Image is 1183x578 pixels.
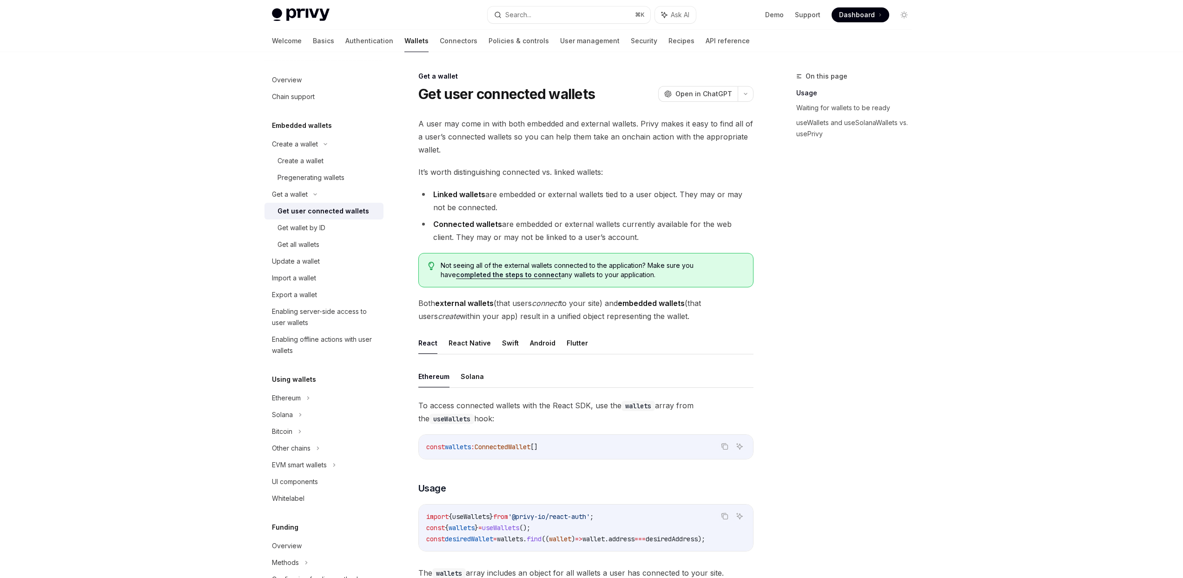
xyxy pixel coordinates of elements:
span: To access connected wallets with the React SDK, use the array from the hook: [418,399,753,425]
span: Not seeing all of the external wallets connected to the application? Make sure you have any walle... [441,261,743,279]
a: UI components [264,473,383,490]
strong: Connected wallets [433,219,502,229]
a: Enabling server-side access to user wallets [264,303,383,331]
span: [] [530,443,538,451]
a: Recipes [668,30,694,52]
div: Create a wallet [278,155,324,166]
span: wallet [549,535,571,543]
button: Flutter [567,332,588,354]
button: React Native [449,332,491,354]
a: Demo [765,10,784,20]
div: Solana [272,409,293,420]
span: { [449,512,452,521]
a: Get all wallets [264,236,383,253]
button: Android [530,332,555,354]
a: Basics [313,30,334,52]
a: Overview [264,72,383,88]
span: wallets [497,535,523,543]
button: Ask AI [734,440,746,452]
span: '@privy-io/react-auth' [508,512,590,521]
button: Toggle dark mode [897,7,912,22]
span: It’s worth distinguishing connected vs. linked wallets: [418,166,753,179]
div: Chain support [272,91,315,102]
span: ⌘ K [635,11,645,19]
span: address [608,535,634,543]
a: Get wallet by ID [264,219,383,236]
a: Security [631,30,657,52]
em: connect [532,299,560,308]
span: Dashboard [839,10,875,20]
button: Copy the contents from the code block [719,510,731,522]
div: Create a wallet [272,139,318,150]
a: API reference [706,30,750,52]
h1: Get user connected wallets [418,86,595,102]
a: Chain support [264,88,383,105]
div: Update a wallet [272,256,320,267]
div: Get a wallet [272,189,308,200]
div: Import a wallet [272,272,316,284]
div: Pregenerating wallets [278,172,344,183]
span: (( [542,535,549,543]
button: Swift [502,332,519,354]
div: Get all wallets [278,239,319,250]
a: Pregenerating wallets [264,169,383,186]
div: Get wallet by ID [278,222,325,233]
span: ) [571,535,575,543]
a: Enabling offline actions with user wallets [264,331,383,359]
li: are embedded or external wallets tied to a user object. They may or may not be connected. [418,188,753,214]
span: import [426,512,449,521]
span: === [634,535,646,543]
span: => [575,535,582,543]
a: Policies & controls [489,30,549,52]
div: Overview [272,540,302,551]
a: useWallets and useSolanaWallets vs. usePrivy [796,115,919,141]
span: . [523,535,527,543]
span: Ask AI [671,10,689,20]
div: Whitelabel [272,493,304,504]
span: desiredAddress [646,535,698,543]
a: Whitelabel [264,490,383,507]
div: Methods [272,557,299,568]
button: Ethereum [418,365,449,387]
span: Both (that users to your site) and (that users within your app) result in a unified object repres... [418,297,753,323]
code: wallets [621,401,655,411]
a: completed the steps to connect [456,271,561,279]
div: Ethereum [272,392,301,404]
h5: Funding [272,522,298,533]
strong: external wallets [435,299,494,308]
div: Other chains [272,443,311,454]
a: Update a wallet [264,253,383,270]
span: A user may come in with both embedded and external wallets. Privy makes it easy to find all of a ... [418,117,753,156]
span: from [493,512,508,521]
a: Get user connected wallets [264,203,383,219]
a: Import a wallet [264,270,383,286]
span: = [478,524,482,532]
a: Support [795,10,820,20]
h5: Using wallets [272,374,316,385]
span: ; [590,512,594,521]
span: wallets [449,524,475,532]
span: wallets [445,443,471,451]
div: EVM smart wallets [272,459,327,471]
a: User management [560,30,620,52]
strong: embedded wallets [618,299,685,308]
code: useWallets [430,414,474,424]
span: ); [698,535,705,543]
div: UI components [272,476,318,487]
span: useWallets [452,512,489,521]
span: { [445,524,449,532]
strong: Linked wallets [433,190,485,199]
a: Export a wallet [264,286,383,303]
a: Waiting for wallets to be ready [796,100,919,115]
a: Dashboard [832,7,889,22]
button: Open in ChatGPT [658,86,738,102]
div: Enabling offline actions with user wallets [272,334,378,356]
a: Create a wallet [264,153,383,169]
a: Overview [264,538,383,554]
span: = [493,535,497,543]
h5: Embedded wallets [272,120,332,131]
div: Get a wallet [418,72,753,81]
span: . [605,535,608,543]
div: Bitcoin [272,426,292,437]
a: Connectors [440,30,477,52]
